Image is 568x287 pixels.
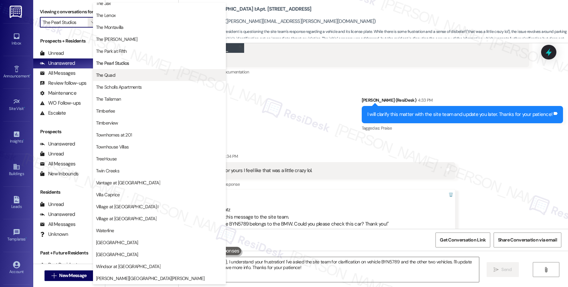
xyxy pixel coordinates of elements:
div: Residents [33,189,105,196]
span: [PERSON_NAME][GEOGRAPHIC_DATA][PERSON_NAME] [96,275,205,282]
button: Send [487,262,519,277]
span: Townhouse Villas [96,143,129,150]
span: New Message [59,272,86,279]
img: ResiDesk Logo [10,6,23,18]
span: Share Conversation via email [498,237,557,243]
span: Send [501,266,512,273]
span: [GEOGRAPHIC_DATA] [96,251,138,258]
span: Townhomes at 201 [96,132,132,138]
span: TreeHouse [96,155,117,162]
span: Documentation [221,69,249,75]
div: Prospects + Residents [33,38,105,45]
a: Account [3,259,30,277]
div: I will clarify this matter with the site team and update you later. Thanks for your patience! [367,111,552,118]
span: • [24,105,25,110]
span: The Talisman [96,96,121,102]
div: @Steph @Fatz Please relay this message to the site team. "License plate BYN5789 belongs to the BM... [199,206,445,256]
div: Past Residents [40,261,80,268]
div: [PERSON_NAME] (ResiDesk) [362,97,563,106]
button: Get Conversation Link [435,233,490,247]
input: All communities [43,17,88,28]
span: The Pearl Studios [96,60,129,66]
button: Share Conversation via email [494,233,561,247]
i:  [543,267,548,272]
span: The [PERSON_NAME] [96,36,138,43]
span: Villa Caprice [96,191,120,198]
span: The Lenox [96,12,116,19]
div: 4:33 PM [416,97,432,104]
i:  [51,273,56,278]
div: All Messages [40,160,75,167]
div: Unanswered [40,211,75,218]
i:  [91,20,95,25]
span: Twin Creeks [96,167,119,174]
span: • [30,73,31,77]
div: WO Follow-ups [40,100,81,107]
div: Unread [40,150,64,157]
div: All Messages [40,70,75,77]
span: • [26,236,27,240]
a: Inbox [3,31,30,48]
div: Unknown [40,231,68,238]
span: Timberview [96,120,118,126]
div: Prospects [33,128,105,135]
span: Timberlee [96,108,115,114]
span: Windsor at [GEOGRAPHIC_DATA] [96,263,160,270]
div: Escalate [40,110,66,117]
div: Unread [40,201,64,208]
span: Waterline [96,227,114,234]
button: New Message [45,270,94,281]
div: Unanswered [40,60,75,67]
span: The Scholls Apartments [96,84,142,90]
span: The Quad [96,72,115,78]
span: Village at [GEOGRAPHIC_DATA] I [96,203,158,210]
div: Tagged as: [362,123,563,133]
label: Viewing conversations for [40,7,98,17]
div: New Inbounds [40,170,78,177]
div: Unanswered [40,141,75,147]
i:  [494,267,499,272]
a: Insights • [3,129,30,146]
span: • [23,138,24,143]
span: Vantage at [GEOGRAPHIC_DATA] [96,179,160,186]
span: [GEOGRAPHIC_DATA] [96,239,138,246]
div: Maintenance [40,90,76,97]
a: Site Visit • [3,96,30,114]
span: : The resident is questioning the site team's response regarding a vehicle and its license plate.... [182,28,568,49]
span: The Park at Fifth [96,48,127,54]
a: Templates • [3,227,30,244]
div: [PERSON_NAME] [189,153,456,162]
b: Village at [GEOGRAPHIC_DATA] I: Apt. [STREET_ADDRESS] [182,6,312,13]
div: (Click to zoom) [194,55,519,62]
div: Ok, thank you for yours I feel like that was a little crazy lol. [194,167,312,174]
div: Tagged as: [189,179,456,189]
span: Praise [381,125,392,131]
div: Tagged as: [189,67,529,77]
span: The Montavilla [96,24,124,31]
div: Past + Future Residents [33,249,105,256]
div: All Messages [40,221,75,228]
a: Leads [3,194,30,212]
div: 4:34 PM [222,153,238,160]
div: [PERSON_NAME]. ([PERSON_NAME][EMAIL_ADDRESS][PERSON_NAME][DOMAIN_NAME]) [182,18,376,25]
span: Village at [GEOGRAPHIC_DATA] [96,215,156,222]
span: Get Conversation Link [440,237,486,243]
div: Unread [40,50,64,57]
a: Buildings [3,161,30,179]
textarea: Hey {{first_name}}, I understand your frustration! I've asked the site team for clarification on ... [188,257,479,282]
div: Review follow-ups [40,80,86,87]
